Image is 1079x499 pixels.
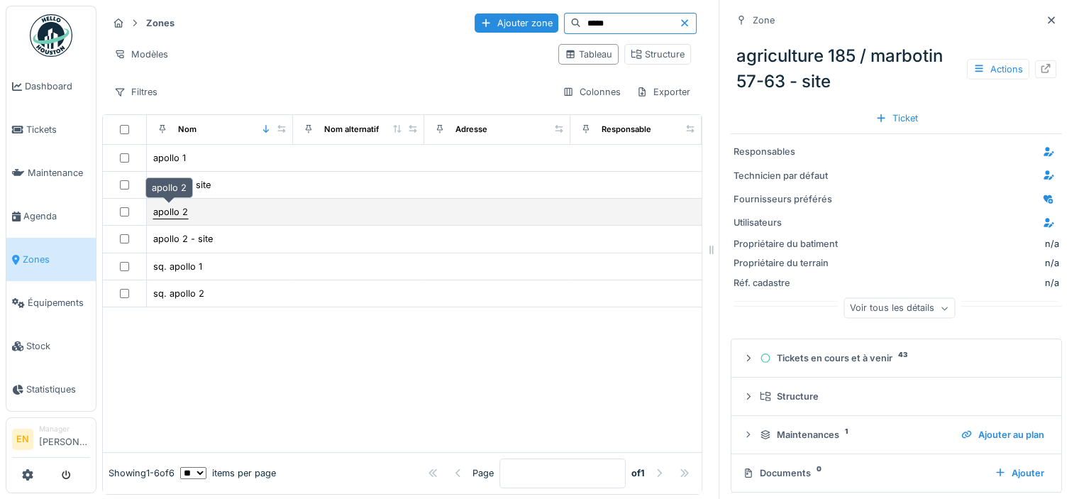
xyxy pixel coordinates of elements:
li: [PERSON_NAME] [39,424,90,454]
a: Statistiques [6,368,96,411]
div: Nom [178,124,197,136]
div: sq. apollo 1 [153,260,202,273]
span: Stock [26,339,90,353]
div: Réf. cadastre [734,276,840,290]
div: Propriétaire du batiment [734,237,840,251]
div: Showing 1 - 6 of 6 [109,466,175,480]
div: Colonnes [556,82,627,102]
div: Structure [631,48,685,61]
div: n/a [846,256,1059,270]
a: EN Manager[PERSON_NAME] [12,424,90,458]
a: Équipements [6,281,96,324]
div: Actions [967,59,1029,79]
span: Maintenance [28,166,90,180]
a: Agenda [6,194,96,238]
div: apollo 2 [145,177,193,198]
summary: Documents0Ajouter [737,460,1056,486]
div: Adresse [455,124,487,136]
div: Maintenances [760,428,950,442]
div: Structure [760,390,1044,403]
div: apollo 2 [153,205,188,219]
div: n/a [1045,237,1059,251]
div: Fournisseurs préférés [734,192,840,206]
span: Zones [23,253,90,266]
span: Agenda [23,209,90,223]
a: Stock [6,324,96,368]
div: Exporter [630,82,697,102]
div: n/a [846,276,1059,290]
div: Ticket [870,109,924,128]
div: Tickets en cours et à venir [760,351,1044,365]
div: Ajouter zone [475,13,558,33]
div: Utilisateurs [734,216,840,229]
div: Tableau [565,48,612,61]
span: Tickets [26,123,90,136]
div: Zone [753,13,775,27]
span: Statistiques [26,383,90,396]
a: Dashboard [6,65,96,108]
div: Voir tous les détails [843,298,955,319]
span: Équipements [28,296,90,309]
div: agriculture 185 / marbotin 57-63 - site [731,38,1062,100]
img: Badge_color-CXgf-gQk.svg [30,14,72,57]
li: EN [12,429,33,450]
strong: of 1 [631,466,645,480]
summary: Tickets en cours et à venir43 [737,345,1056,371]
div: Technicien par défaut [734,169,840,182]
div: Modèles [108,44,175,65]
a: Maintenance [6,151,96,194]
div: items per page [180,466,276,480]
summary: Structure [737,383,1056,410]
div: Filtres [108,82,164,102]
div: Ajouter au plan [956,425,1050,444]
strong: Zones [140,16,180,30]
div: Nom alternatif [324,124,379,136]
div: apollo 1 [153,151,186,165]
div: apollo 2 - site [153,232,213,246]
div: Page [472,466,494,480]
summary: Maintenances1Ajouter au plan [737,422,1056,448]
div: Propriétaire du terrain [734,256,840,270]
div: sq. apollo 2 [153,287,204,300]
a: Tickets [6,108,96,151]
div: Ajouter [989,464,1050,483]
div: Responsables [734,145,840,158]
a: Zones [6,238,96,281]
div: Documents [743,466,983,480]
span: Dashboard [25,79,90,93]
div: Responsable [602,124,651,136]
div: Manager [39,424,90,434]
